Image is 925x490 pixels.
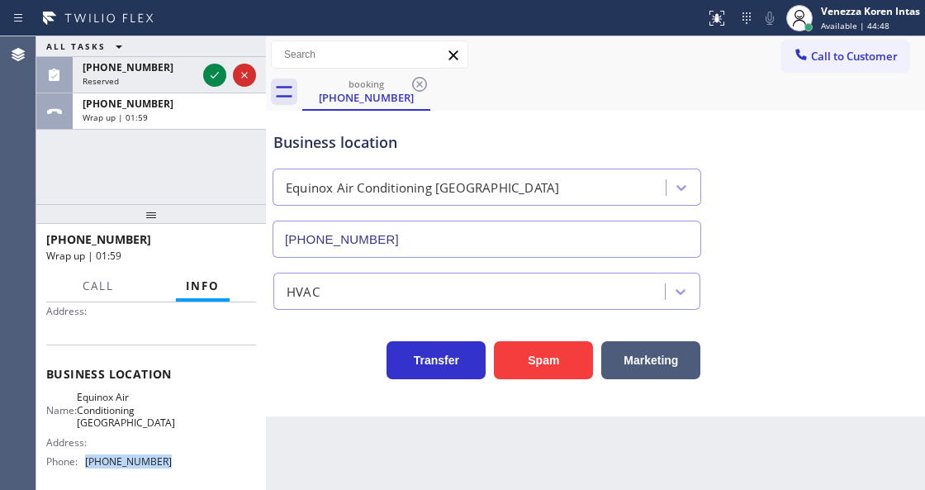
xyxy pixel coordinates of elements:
[46,305,90,317] span: Address:
[233,64,256,87] button: Reject
[83,60,173,74] span: [PHONE_NUMBER]
[273,221,701,258] input: Phone Number
[36,36,139,56] button: ALL TASKS
[821,20,889,31] span: Available | 44:48
[83,75,119,87] span: Reserved
[83,278,114,293] span: Call
[304,78,429,90] div: booking
[77,391,175,429] span: Equinox Air Conditioning [GEOGRAPHIC_DATA]
[304,90,429,105] div: [PHONE_NUMBER]
[758,7,781,30] button: Mute
[186,278,220,293] span: Info
[601,341,700,379] button: Marketing
[203,64,226,87] button: Accept
[46,455,85,468] span: Phone:
[286,178,559,197] div: Equinox Air Conditioning [GEOGRAPHIC_DATA]
[821,4,920,18] div: Venezza Koren Intas
[782,40,908,72] button: Call to Customer
[46,366,256,382] span: Business location
[811,49,898,64] span: Call to Customer
[272,41,467,68] input: Search
[85,455,172,468] span: [PHONE_NUMBER]
[273,131,700,154] div: Business location
[304,74,429,109] div: (650) 219-3220
[46,436,90,449] span: Address:
[83,112,148,123] span: Wrap up | 01:59
[46,404,77,416] span: Name:
[46,249,121,263] span: Wrap up | 01:59
[73,270,124,302] button: Call
[494,341,593,379] button: Spam
[46,40,106,52] span: ALL TASKS
[46,231,151,247] span: [PHONE_NUMBER]
[176,270,230,302] button: Info
[387,341,486,379] button: Transfer
[83,97,173,111] span: [PHONE_NUMBER]
[287,282,320,301] div: HVAC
